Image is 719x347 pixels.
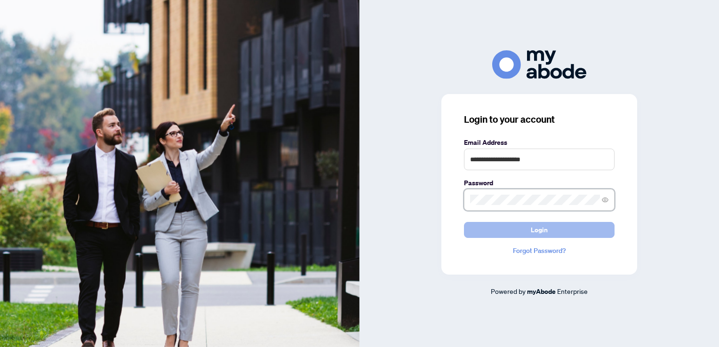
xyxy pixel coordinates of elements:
[602,197,608,203] span: eye
[464,113,615,126] h3: Login to your account
[464,245,615,256] a: Forgot Password?
[531,222,548,237] span: Login
[557,287,588,295] span: Enterprise
[527,286,556,297] a: myAbode
[464,178,615,188] label: Password
[464,222,615,238] button: Login
[491,287,526,295] span: Powered by
[464,137,615,148] label: Email Address
[492,50,586,79] img: ma-logo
